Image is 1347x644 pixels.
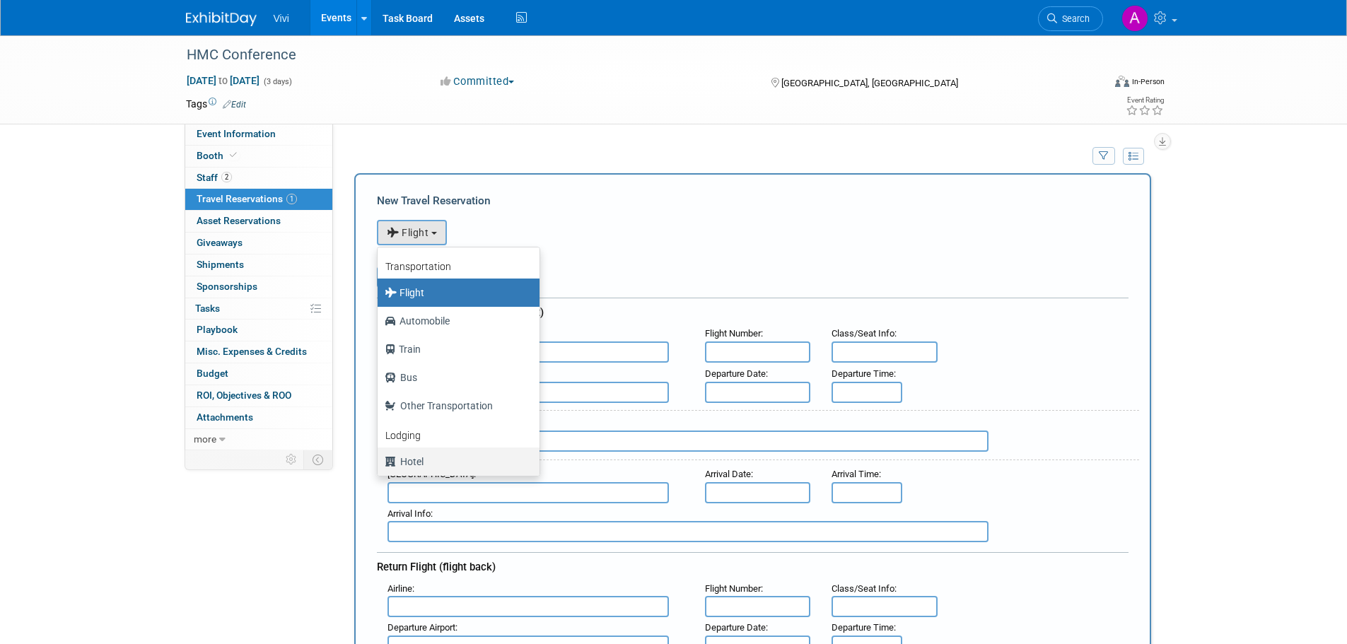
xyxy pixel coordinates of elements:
a: Travel Reservations1 [185,189,332,210]
div: In-Person [1131,76,1165,87]
span: Arrival Info [387,508,431,519]
a: Misc. Expenses & Credits [185,341,332,363]
b: Transportation [385,261,451,272]
span: Misc. Expenses & Credits [197,346,307,357]
a: more [185,429,332,450]
small: : [705,469,753,479]
span: Tasks [195,303,220,314]
td: Personalize Event Tab Strip [279,450,304,469]
small: : [705,583,763,594]
a: Sponsorships [185,276,332,298]
span: Arrival Date [705,469,751,479]
a: Edit [223,100,246,110]
small: : [387,583,414,594]
span: Arrival Time [832,469,879,479]
button: Committed [436,74,520,89]
span: Departure Date [705,622,766,633]
body: Rich Text Area. Press ALT-0 for help. [8,6,731,21]
a: Playbook [185,320,332,341]
small: : [705,622,768,633]
a: Event Information [185,124,332,145]
small: : [387,622,457,633]
span: Airline [387,583,412,594]
td: Toggle Event Tabs [303,450,332,469]
span: Departure Airport [387,622,455,633]
label: Train [385,338,525,361]
span: (3 days) [262,77,292,86]
a: Lodging [378,420,540,447]
span: Sponsorships [197,281,257,292]
span: Event Information [197,128,276,139]
span: Flight Number [705,583,761,594]
span: Playbook [197,324,238,335]
td: Tags [186,97,246,111]
span: Vivi [274,13,289,24]
div: New Travel Reservation [377,193,1129,209]
small: : [705,368,768,379]
a: Giveaways [185,233,332,254]
span: Class/Seat Info [832,583,894,594]
span: Travel Reservations [197,193,297,204]
span: Departure Time [832,368,894,379]
small: : [705,328,763,339]
i: Filter by Traveler [1099,152,1109,161]
div: Booking Confirmation Number: [377,245,1129,267]
span: Flight [387,227,429,238]
span: Class/Seat Info [832,328,894,339]
a: Search [1038,6,1103,31]
label: Flight [385,281,525,304]
span: 1 [286,194,297,204]
small: : [832,328,897,339]
span: ROI, Objectives & ROO [197,390,291,401]
a: Booth [185,146,332,167]
span: Giveaways [197,237,243,248]
small: : [832,368,896,379]
b: Lodging [385,430,421,441]
label: Automobile [385,310,525,332]
label: Bus [385,366,525,389]
label: Hotel [385,450,525,473]
div: Event Rating [1126,97,1164,104]
span: Attachments [197,411,253,423]
a: Tasks [185,298,332,320]
label: Other Transportation [385,394,525,417]
img: ExhibitDay [186,12,257,26]
span: Staff [197,172,232,183]
span: Shipments [197,259,244,270]
small: : [387,508,433,519]
span: [GEOGRAPHIC_DATA], [GEOGRAPHIC_DATA] [781,78,958,88]
span: more [194,433,216,445]
span: [DATE] [DATE] [186,74,260,87]
span: Budget [197,368,228,379]
small: : [832,622,896,633]
a: Attachments [185,407,332,428]
span: Flight Number [705,328,761,339]
span: to [216,75,230,86]
a: Transportation [378,251,540,279]
span: Departure Time [832,622,894,633]
i: Booth reservation complete [230,151,237,159]
span: Asset Reservations [197,215,281,226]
span: Search [1057,13,1090,24]
button: Flight [377,220,447,245]
div: HMC Conference [182,42,1082,68]
span: Booth [197,150,240,161]
a: Budget [185,363,332,385]
a: Staff2 [185,168,332,189]
a: ROI, Objectives & ROO [185,385,332,406]
small: : [832,583,897,594]
div: Event Format [1020,74,1165,95]
span: 2 [221,172,232,182]
a: Asset Reservations [185,211,332,232]
img: Amy Barker [1121,5,1148,32]
span: Departure Date [705,368,766,379]
img: Format-Inperson.png [1115,76,1129,87]
a: Shipments [185,254,332,276]
small: : [832,469,881,479]
span: Return Flight (flight back) [377,561,496,573]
